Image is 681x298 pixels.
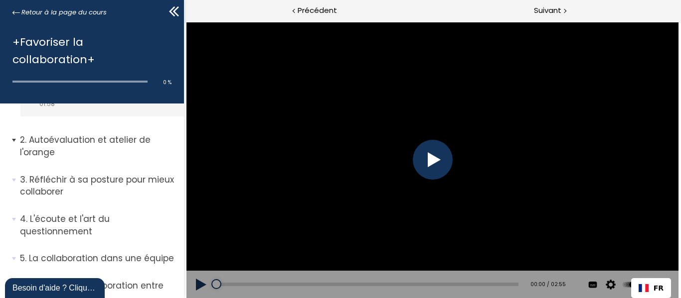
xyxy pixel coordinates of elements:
button: Video quality [419,249,434,277]
a: Retour à la page du cours [12,7,107,18]
span: Suivant [534,4,561,17]
span: 4. [20,213,27,225]
button: Volume [455,249,470,277]
a: FR [639,284,664,292]
span: Retour à la page du cours [21,7,107,18]
span: Précédent [298,4,337,17]
span: 3. [20,174,27,186]
span: 0 % [163,79,171,86]
div: 00:00 / 02:55 [343,258,382,267]
h1: +Favoriser la collaboration+ [12,33,167,68]
div: Language selected: Français [631,278,671,298]
button: Subtitles and Transcript [401,249,416,277]
span: 2. [20,134,26,146]
div: Language Switcher [631,278,671,298]
p: La collaboration dans une équipe [20,252,176,265]
p: Réfléchir à sa posture pour mieux collaborer [20,174,176,198]
p: L'écoute et l'art du questionnement [20,213,176,237]
div: Modifier la vitesse de lecture [436,249,454,277]
p: Autoévaluation et atelier de l'orange [20,134,176,158]
span: 5. [20,252,26,265]
iframe: chat widget [5,276,107,298]
div: Voir les légendes disponibles [400,249,418,277]
button: Play back rate [437,249,452,277]
img: Français flag [639,284,649,292]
